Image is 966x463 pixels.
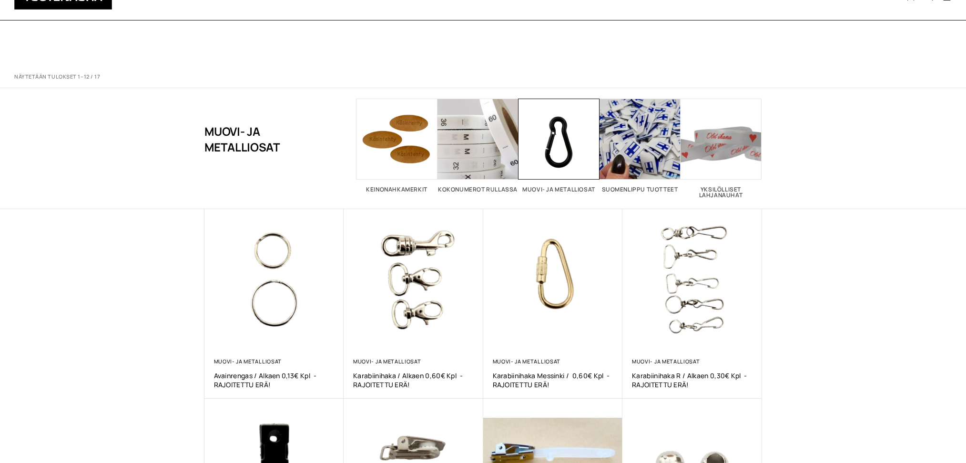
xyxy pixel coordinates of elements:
[519,187,600,192] h2: Muovi- ja metalliosat
[437,187,519,192] h2: Kokonumerot rullassa
[356,99,437,192] a: Visit product category Keinonahkamerkit
[493,358,560,365] a: Muovi- ja metalliosat
[600,187,681,192] h2: Suomenlippu tuotteet
[519,99,600,192] a: Visit product category Muovi- ja metalliosat
[681,187,762,198] h2: Yksilölliset lahjanauhat
[214,371,335,389] a: Avainrengas / alkaen 0,13€ kpl -RAJOITETTU ERÄ!
[493,371,613,389] a: Karabiinihaka messinki / 0,60€ kpl -RAJOITETTU ERÄ!
[681,99,762,198] a: Visit product category Yksilölliset lahjanauhat
[632,358,700,365] a: Muovi- ja metalliosat
[353,358,421,365] a: Muovi- ja metalliosat
[356,187,437,192] h2: Keinonahkamerkit
[600,99,681,192] a: Visit product category Suomenlippu tuotteet
[353,371,474,389] a: Karabiinihaka / alkaen 0,60€ kpl -RAJOITETTU ERÄ!
[437,99,519,192] a: Visit product category Kokonumerot rullassa
[214,358,282,365] a: Muovi- ja metalliosat
[632,371,752,389] a: Karabiinihaka R / alkaen 0,30€ kpl -RAJOITETTU ERÄ!
[14,73,100,81] p: Näytetään tulokset 1–12 / 17
[204,99,309,180] h1: Muovi- ja metalliosat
